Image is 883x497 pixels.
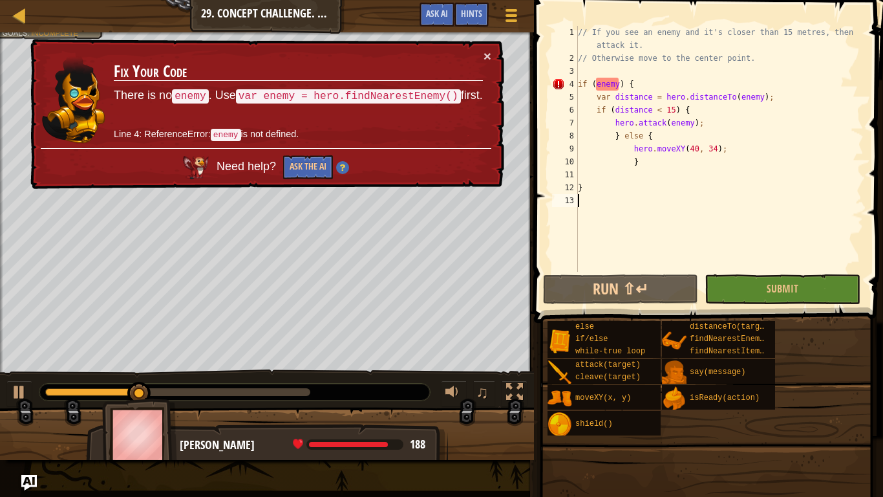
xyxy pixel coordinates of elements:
[102,399,177,470] img: thang_avatar_frame.png
[552,129,578,142] div: 8
[662,329,686,353] img: portrait.png
[293,439,425,450] div: health: 188 / 218
[552,52,578,65] div: 2
[484,49,491,63] button: ×
[461,7,482,19] span: Hints
[548,360,572,385] img: portrait.png
[662,386,686,411] img: portrait.png
[552,194,578,207] div: 13
[575,322,594,331] span: else
[690,322,774,331] span: distanceTo(target)
[575,373,641,382] span: cleave(target)
[705,274,860,304] button: Submit
[183,156,209,179] img: AI
[543,274,698,304] button: Run ⇧↵
[552,104,578,116] div: 6
[502,381,527,407] button: Toggle fullscreen
[690,335,774,344] span: findNearestEnemy()
[575,419,613,428] span: shield()
[662,360,686,385] img: portrait.png
[441,381,467,407] button: Adjust volume
[180,437,435,454] div: [PERSON_NAME]
[283,155,333,179] button: Ask the AI
[114,63,483,81] h3: Fix Your Code
[552,155,578,168] div: 10
[473,381,495,407] button: ♫
[548,329,572,353] img: portrait.png
[114,127,483,142] p: Line 4: ReferenceError: is not defined.
[552,26,578,52] div: 1
[495,3,527,33] button: Show game menu
[552,116,578,129] div: 7
[420,3,454,27] button: Ask AI
[114,87,483,104] p: There is no . Use first.
[172,89,209,104] code: enemy
[575,347,645,356] span: while-true loop
[552,168,578,181] div: 11
[767,282,798,296] span: Submit
[575,335,608,344] span: if/else
[552,142,578,155] div: 9
[476,382,489,402] span: ♫
[336,161,349,174] img: Hint
[426,7,448,19] span: Ask AI
[552,78,578,91] div: 4
[575,393,631,403] span: moveXY(x, y)
[690,347,769,356] span: findNearestItem()
[548,412,572,437] img: portrait.png
[410,436,425,452] span: 188
[217,160,279,173] span: Need help?
[6,381,32,407] button: Ctrl + P: Play
[41,54,106,144] img: duck_ritic.png
[552,181,578,194] div: 12
[575,360,641,370] span: attack(target)
[552,91,578,104] div: 5
[690,393,760,403] span: isReady(action)
[236,89,461,104] code: var enemy = hero.findNearestEnemy()
[21,475,37,491] button: Ask AI
[690,368,745,377] span: say(message)
[552,65,578,78] div: 3
[211,129,241,141] code: enemy
[548,386,572,411] img: portrait.png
